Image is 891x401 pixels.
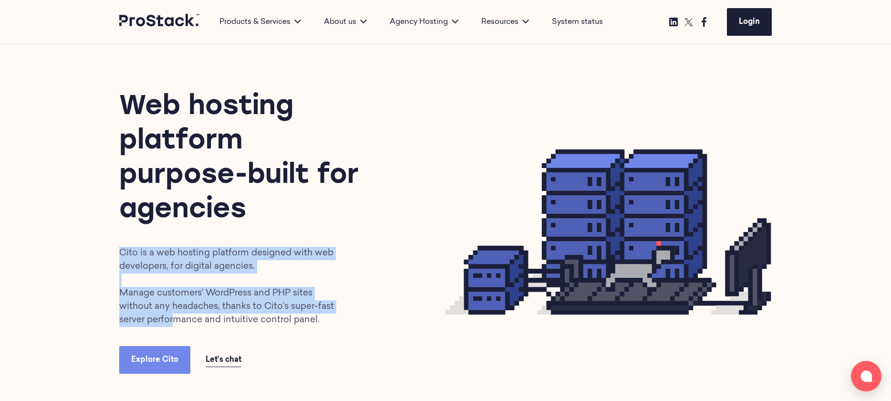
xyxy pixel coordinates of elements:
[552,16,603,28] a: System status
[378,16,470,28] div: Agency Hosting
[851,361,881,391] button: Open chat window
[119,90,369,228] h1: Web hosting platform purpose-built for agencies
[206,353,241,367] a: Let’s chat
[727,8,772,36] a: Login
[206,356,241,364] span: Let’s chat
[119,346,190,374] a: Explore Cito
[119,247,344,327] p: Cito is a web hosting platform designed with web developers, for digital agencies. Manage custome...
[208,16,312,28] div: Products & Services
[119,14,200,30] a: Prostack logo
[312,16,378,28] div: About us
[131,356,178,364] span: Explore Cito
[739,18,760,26] span: Login
[470,16,540,28] div: Resources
